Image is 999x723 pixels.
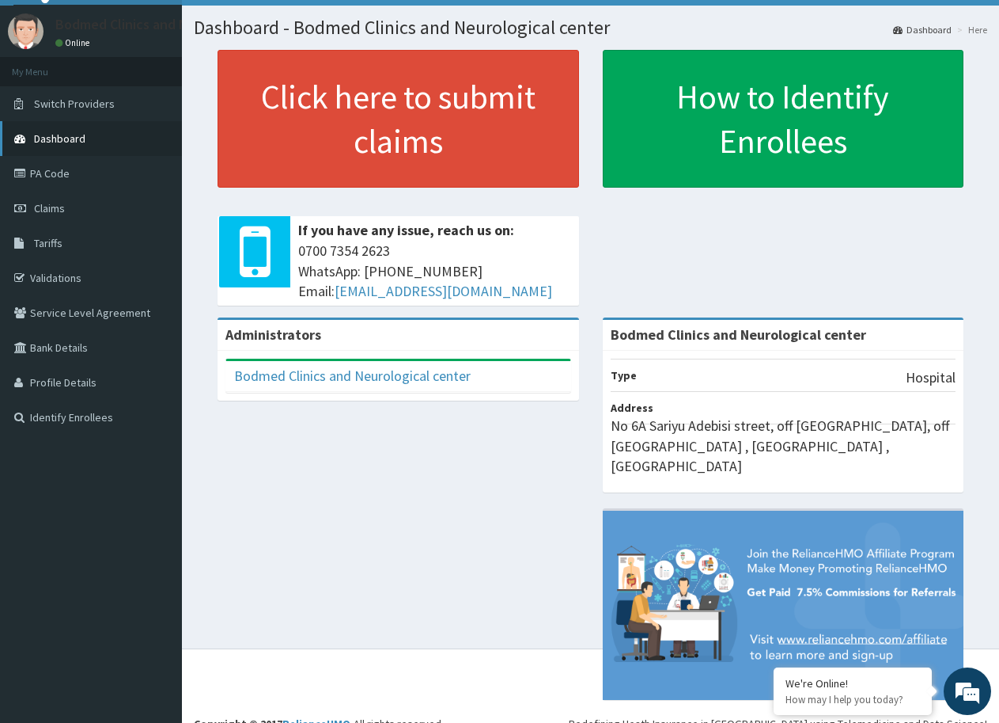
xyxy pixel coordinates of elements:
li: Here [953,23,987,36]
span: 0700 7354 2623 WhatsApp: [PHONE_NUMBER] Email: [298,241,571,302]
p: Bodmed Clinics and Neurological center [55,17,302,32]
b: Administrators [225,325,321,344]
b: Address [611,401,653,415]
a: [EMAIL_ADDRESS][DOMAIN_NAME] [335,282,552,300]
img: User Image [8,13,44,49]
a: How to Identify Enrollees [603,50,964,188]
span: Dashboard [34,131,85,146]
b: If you have any issue, reach us on: [298,221,514,239]
b: Type [611,368,637,382]
a: Click here to submit claims [218,50,579,188]
span: Switch Providers [34,97,115,111]
div: We're Online! [785,676,920,691]
p: No 6A Sariyu Adebisi street, off [GEOGRAPHIC_DATA], off [GEOGRAPHIC_DATA] , [GEOGRAPHIC_DATA] , [... [611,416,956,477]
a: Dashboard [893,23,952,36]
span: Tariffs [34,236,62,250]
p: How may I help you today? [785,693,920,706]
img: provider-team-banner.png [603,511,964,700]
strong: Bodmed Clinics and Neurological center [611,325,866,344]
span: Claims [34,201,65,215]
a: Online [55,37,93,48]
a: Bodmed Clinics and Neurological center [234,367,471,385]
p: Hospital [906,367,955,388]
h1: Dashboard - Bodmed Clinics and Neurological center [194,17,987,38]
